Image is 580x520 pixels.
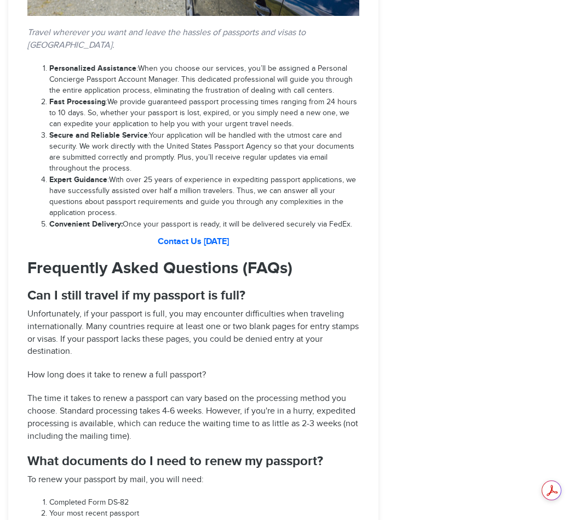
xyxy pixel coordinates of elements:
span: Convenient Delivery: [49,219,123,229]
span: Your most recent passport [49,509,139,518]
span: : [49,176,109,184]
span: Can I still travel if my passport is full? [27,287,245,303]
li: When you choose our services, you’ll be assigned a Personal Concierge Passport Account Manager. T... [49,63,359,97]
span: How long does it take to renew a full passport? [27,370,206,380]
li: We provide guaranteed passport processing times ranging from 24 hours to 10 days. So, whether you... [49,97,359,130]
span: : [49,64,138,73]
span: : [49,98,107,106]
span: Frequently Asked Questions (FAQs) [27,258,292,278]
span: What documents do I need to renew my passport? [27,453,323,469]
li: With over 25 years of experience in expediting passport applications, we have successfully assist... [49,174,359,219]
span: To renew your passport by mail, you will need: [27,474,204,485]
li: Your application will be handled with the utmost care and security. We work directly with the Uni... [49,130,359,174]
a: Contact Us [DATE] [158,236,229,247]
span: Completed Form DS-82 [49,498,129,507]
strong: Expert Guidance [49,175,107,184]
em: Travel wherever you want and leave the hassles of passports and visas to [GEOGRAPHIC_DATA]. [27,27,306,50]
span: : [49,131,149,140]
strong: Personalized Assistance [49,64,136,73]
span: Unfortunately, if your passport is full, you may encounter difficulties when traveling internatio... [27,309,359,357]
span: The time it takes to renew a passport can vary based on the processing method you choose. Standar... [27,393,358,442]
strong: Fast Processing [49,97,106,106]
li: Once your passport is ready, it will be delivered securely via FedEx. [49,219,359,230]
strong: Secure and Reliable Service [49,131,148,140]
